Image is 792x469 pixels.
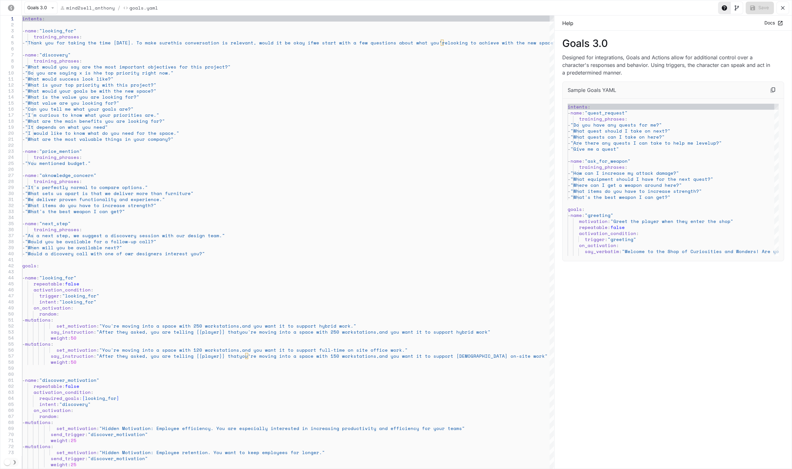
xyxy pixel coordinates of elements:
[0,232,14,238] div: 37
[34,304,71,311] span: on_activation
[0,130,14,136] div: 20
[579,224,608,231] span: repeatable
[65,280,79,287] span: false
[168,130,179,136] span: ce."
[59,298,96,305] span: "looking_for"
[22,172,25,179] span: -
[730,2,743,14] button: Toggle Visual editor panel
[25,184,148,191] span: "It's perfectly normal to compare options."
[25,316,51,323] span: mutations
[25,69,168,76] span: "So you are saying x is hhe top priority right now
[608,218,610,225] span: :
[568,127,571,134] span: -
[571,170,679,176] span: "How can I increase my attack damage?"
[0,293,14,299] div: 47
[79,226,82,233] span: :
[34,178,79,185] span: training_phrases
[36,148,39,154] span: :
[25,100,119,106] span: "What value are you looking for?"
[0,196,14,202] div: 31
[571,176,713,182] span: "What equipment should I have for the next quest?"
[0,136,14,142] div: 21
[25,250,168,257] span: "Would a dicovery call with one of owr designers i
[0,329,14,335] div: 53
[0,323,14,329] div: 52
[59,292,62,299] span: :
[571,182,682,188] span: "Where can I get a weapon around here?"
[568,182,571,188] span: -
[25,124,108,130] span: "It depends on what you need"
[56,347,96,353] span: set_motivation
[0,76,14,82] div: 11
[22,160,25,166] span: -
[34,407,71,414] span: on_activation
[0,263,14,269] div: 42
[25,160,91,166] span: "You mentioned budget."
[0,214,14,220] div: 34
[56,310,59,317] span: :
[94,353,96,359] span: :
[68,359,71,365] span: :
[99,347,242,353] span: "You're moving into a space with 120 workstations,
[25,208,125,215] span: "What's the best weapon I can get?"
[39,401,56,407] span: intent
[0,257,14,263] div: 41
[22,196,25,203] span: -
[22,94,25,100] span: -
[448,39,559,46] span: looking to achieve with the new space?"
[0,317,14,323] div: 51
[36,51,39,58] span: :
[36,27,39,34] span: :
[571,140,710,146] span: "Are there any quests I can take to help me level
[79,178,82,185] span: :
[96,353,239,359] span: "After they asked, you are telling {{player}} that
[0,202,14,208] div: 32
[91,389,94,395] span: :
[571,194,670,200] span: "What's the best weapon I can get?"
[0,281,14,287] div: 45
[36,377,39,383] span: :
[79,33,82,40] span: :
[66,4,115,11] p: mind2sell_anthony
[39,377,99,383] span: "discover_motivation"
[22,15,42,22] span: intents
[168,232,225,239] span: th our design team."
[0,335,14,341] div: 54
[571,212,582,218] span: name
[25,27,36,34] span: name
[568,103,588,110] span: intents
[39,27,76,34] span: "looking_for"
[25,94,139,100] span: "What is the value you are looking for?"
[51,359,68,365] span: weight
[242,347,382,353] span: and you want it to support full-time on site offi
[0,148,14,154] div: 23
[619,254,622,261] span: :
[117,4,121,12] span: /
[51,341,54,347] span: :
[25,136,168,142] span: "What are the most valuable things in your company
[0,88,14,94] div: 13
[242,322,356,329] span: and you want it to support hybrid work."
[22,39,25,46] span: -
[582,109,585,116] span: :
[25,130,168,136] span: "I would like to know what do you need for the spa
[0,275,14,281] div: 44
[71,335,76,341] span: 50
[22,69,25,76] span: -
[62,292,99,299] span: "looking_for"
[0,118,14,124] div: 18
[382,347,408,353] span: ce work."
[0,347,14,353] div: 56
[0,220,14,226] div: 35
[79,395,82,401] span: :
[605,236,608,243] span: :
[622,248,765,255] span: "Welcome to the Shop of Curiosities and Wonders! A
[36,274,39,281] span: :
[0,100,14,106] div: 15
[0,184,14,190] div: 29
[22,118,25,124] span: -
[571,121,662,128] span: "Do you have any quests for me?"
[608,236,636,243] span: "greeting"
[0,70,14,76] div: 10
[36,172,39,179] span: :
